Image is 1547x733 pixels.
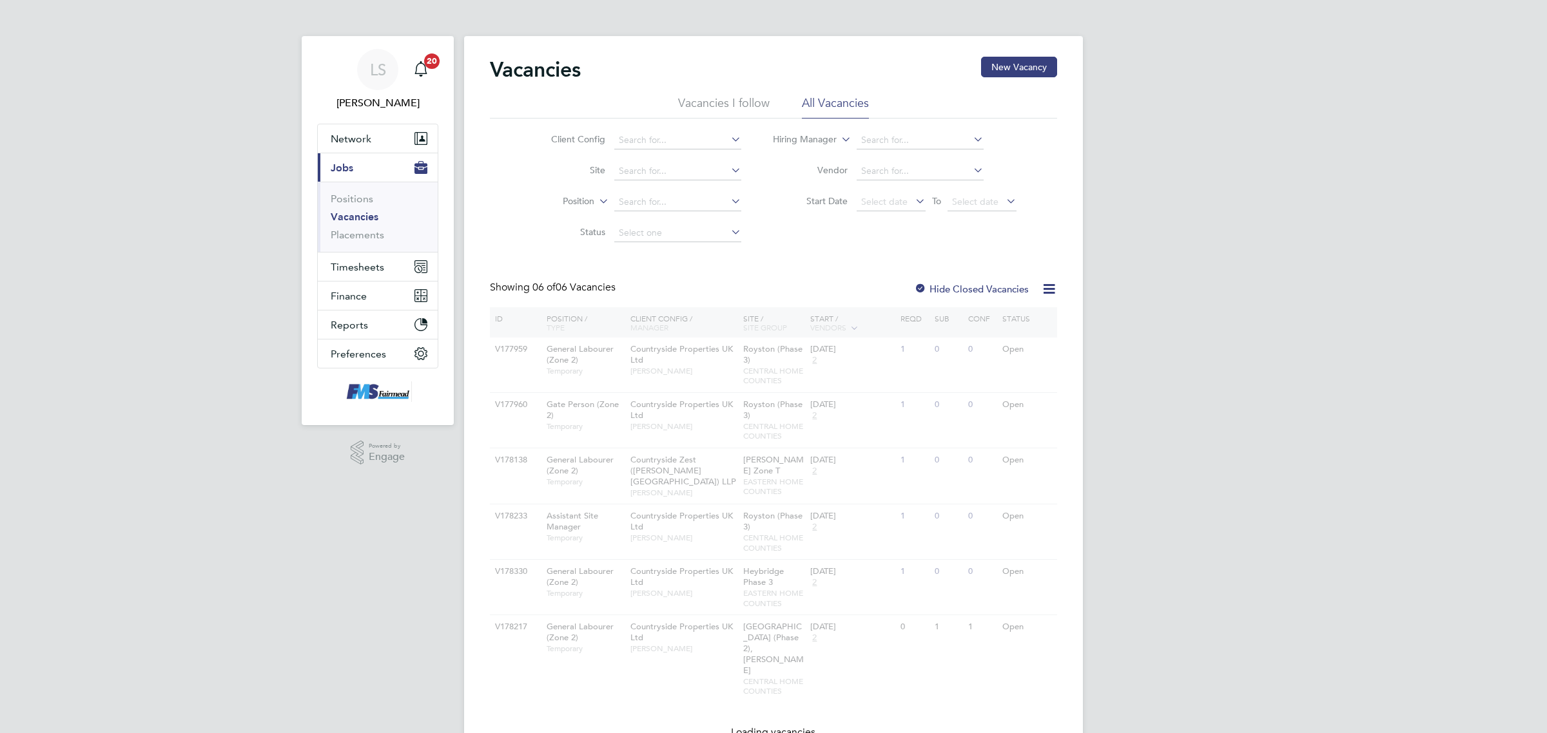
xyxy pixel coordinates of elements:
span: To [928,193,945,209]
button: Reports [318,310,438,339]
a: Placements [331,229,384,241]
img: f-mead-logo-retina.png [344,381,412,402]
span: 06 of [532,281,556,294]
a: Go to home page [317,381,438,402]
label: Status [531,226,605,238]
input: Search for... [614,193,741,211]
label: Hiring Manager [763,133,837,146]
label: Hide Closed Vacancies [914,283,1029,295]
span: Select date [952,196,998,207]
a: Powered byEngage [351,441,405,465]
label: Start Date [773,195,848,207]
input: Search for... [857,131,984,149]
span: Reports [331,319,368,331]
span: Lawrence Schott [317,95,438,111]
span: 20 [424,53,440,69]
li: All Vacancies [802,95,869,119]
span: Jobs [331,162,353,174]
button: Network [318,124,438,153]
nav: Main navigation [302,36,454,425]
input: Select one [614,224,741,242]
span: Powered by [369,441,405,452]
input: Search for... [614,131,741,149]
button: Jobs [318,153,438,182]
a: Vacancies [331,211,378,223]
button: Preferences [318,339,438,368]
span: 06 Vacancies [532,281,616,294]
label: Client Config [531,133,605,145]
input: Search for... [614,162,741,180]
li: Vacancies I follow [678,95,770,119]
button: Timesheets [318,252,438,281]
button: New Vacancy [981,57,1057,77]
div: Jobs [318,182,438,252]
span: Select date [861,196,908,207]
a: Positions [331,193,373,205]
div: Showing [490,281,618,294]
input: Search for... [857,162,984,180]
label: Position [520,195,594,208]
button: Finance [318,281,438,310]
label: Site [531,164,605,176]
h2: Vacancies [490,57,581,82]
a: 20 [408,49,434,90]
span: LS [370,61,386,78]
span: Finance [331,290,367,302]
span: Engage [369,452,405,462]
a: LS[PERSON_NAME] [317,49,438,111]
label: Vendor [773,164,848,176]
span: Preferences [331,348,386,360]
span: Network [331,133,371,145]
span: Timesheets [331,261,384,273]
